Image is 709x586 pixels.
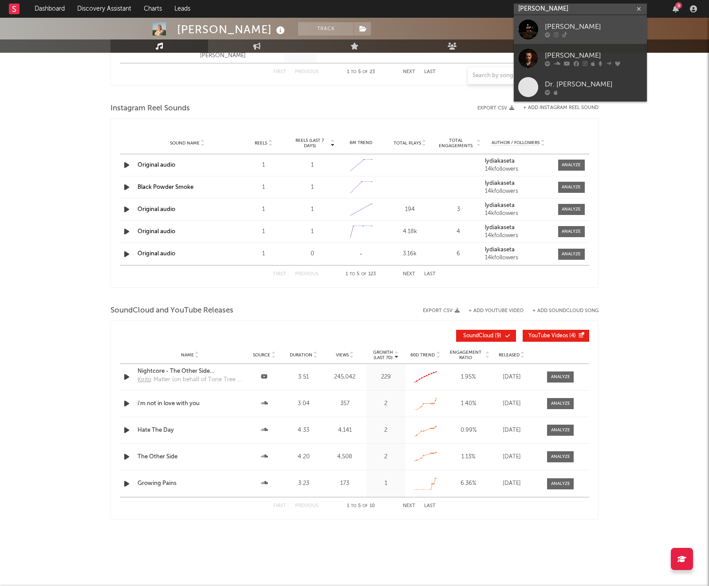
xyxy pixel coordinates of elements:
div: 173 [326,479,364,488]
div: 14k followers [485,233,551,239]
div: 14k followers [485,255,551,261]
button: Next [403,504,415,508]
button: Export CSV [477,105,514,111]
div: [DATE] [494,479,529,488]
div: 357 [326,399,364,408]
div: 3:23 [286,479,321,488]
a: Kirito [138,375,154,387]
div: 1 [241,227,286,236]
a: Original audio [138,229,175,234]
span: Instagram Reel Sounds [110,103,190,114]
div: 1 [290,227,335,236]
span: ( 4 ) [528,333,576,339]
span: Reels (last 7 days) [290,138,329,148]
div: 1 [290,205,335,214]
div: 1 5 10 [336,501,385,512]
span: Views [336,352,349,358]
div: [DATE] [494,399,529,408]
a: Original audio [138,162,175,168]
button: Track [298,22,354,35]
div: 3 [437,205,481,214]
div: 14k followers [485,211,551,217]
button: YouTube Videos(4) [523,330,589,342]
div: 2 [368,426,403,435]
div: 1 [241,183,286,192]
span: Sound Name [170,141,200,146]
strong: lydiakaseta [485,180,515,186]
div: 245,042 [326,373,364,382]
a: lydiakaseta [485,247,551,253]
div: 0 [290,250,335,258]
a: Black Powder Smoke [138,184,193,190]
a: [PERSON_NAME] [514,44,647,73]
div: [PERSON_NAME] [177,22,287,37]
button: First [273,504,286,508]
strong: lydiakaseta [485,247,515,253]
strong: lydiakaseta [485,203,515,208]
a: Original audio [138,207,175,212]
span: Author / Followers [492,140,540,146]
button: SoundCloud(9) [456,330,516,342]
div: The Other Side [138,453,242,461]
a: Hate The Day [138,426,242,435]
button: 9 [673,5,679,12]
span: SoundCloud [463,333,493,339]
div: [DATE] [494,426,529,435]
a: lydiakaseta [485,158,551,164]
div: 6 [437,250,481,258]
div: 3:51 [286,373,321,382]
div: 4:33 [286,426,321,435]
div: 6.36 % [447,479,489,488]
div: 4,508 [326,453,364,461]
strong: lydiakaseta [485,158,515,164]
div: [DATE] [494,453,529,461]
span: Total Plays [394,141,421,146]
div: 1 [368,479,403,488]
div: [DATE] [494,373,529,382]
div: Dr. [PERSON_NAME] [545,79,642,90]
div: 3:04 [286,399,321,408]
div: 0.99 % [447,426,489,435]
div: 6M Trend [339,140,383,146]
strong: lydiakaseta [485,225,515,230]
span: 60D Trend [410,352,435,358]
a: Dr. [PERSON_NAME] [514,73,647,102]
div: 194 [388,205,432,214]
a: [PERSON_NAME] [514,15,647,44]
button: First [273,272,286,277]
button: + Add Instagram Reel Sound [523,105,599,110]
div: 1.95 % [447,373,489,382]
div: 4.18k [388,227,432,236]
button: Previous [295,272,319,277]
button: + Add SoundCloud Song [532,309,599,313]
div: 1 5 123 [336,269,385,280]
div: 1 [290,161,335,170]
span: to [351,504,356,508]
a: Original audio [138,251,175,257]
div: 4,141 [326,426,364,435]
span: ( 9 ) [462,333,503,339]
span: Source [253,352,270,358]
div: [PERSON_NAME] [545,21,642,32]
div: 9 [675,2,682,9]
span: of [361,272,366,276]
a: Nightcore - The Other Side ([PERSON_NAME]) - (Lyrics) [138,367,242,376]
span: Reels [255,141,267,146]
p: Growth [373,350,393,355]
a: i'm not in love with you [138,399,242,408]
div: 3.16k [388,250,432,258]
span: YouTube Videos [528,333,568,339]
input: Search by song name or URL [468,72,562,79]
div: 1 [290,183,335,192]
div: Matter (on behalf of Tone Tree Music) [154,375,242,384]
div: 1.40 % [447,399,489,408]
a: Growing Pains [138,479,242,488]
div: + Add YouTube Video [460,309,524,313]
a: lydiakaseta [485,180,551,187]
div: 1.13 % [447,453,489,461]
span: Total Engagements [437,138,476,148]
